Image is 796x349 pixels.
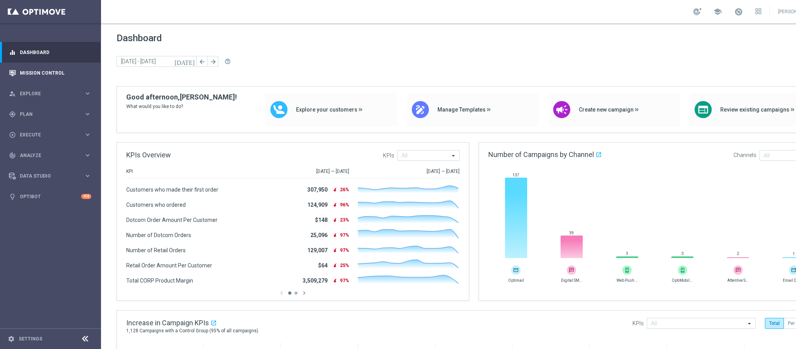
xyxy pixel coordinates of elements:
button: gps_fixed Plan keyboard_arrow_right [9,111,92,117]
i: keyboard_arrow_right [84,110,91,118]
i: play_circle_outline [9,131,16,138]
div: Execute [9,131,84,138]
i: lightbulb [9,193,16,200]
button: Data Studio keyboard_arrow_right [9,173,92,179]
span: school [713,7,722,16]
button: play_circle_outline Execute keyboard_arrow_right [9,132,92,138]
span: Explore [20,91,84,96]
i: keyboard_arrow_right [84,172,91,180]
span: Analyze [20,153,84,158]
div: Plan [9,111,84,118]
a: Optibot [20,186,81,207]
i: gps_fixed [9,111,16,118]
button: track_changes Analyze keyboard_arrow_right [9,152,92,159]
div: Optibot [9,186,91,207]
span: Data Studio [20,174,84,178]
i: keyboard_arrow_right [84,152,91,159]
div: Analyze [9,152,84,159]
i: track_changes [9,152,16,159]
a: Settings [19,337,42,341]
button: lightbulb Optibot +10 [9,194,92,200]
div: Mission Control [9,63,91,83]
div: Data Studio [9,173,84,180]
div: Explore [9,90,84,97]
i: settings [8,335,15,342]
i: equalizer [9,49,16,56]
span: Plan [20,112,84,117]
i: keyboard_arrow_right [84,90,91,97]
button: equalizer Dashboard [9,49,92,56]
span: Execute [20,133,84,137]
i: keyboard_arrow_right [84,131,91,138]
button: person_search Explore keyboard_arrow_right [9,91,92,97]
div: +10 [81,194,91,199]
div: Dashboard [9,42,91,63]
a: Mission Control [20,63,91,83]
button: Mission Control [9,70,92,76]
i: person_search [9,90,16,97]
a: Dashboard [20,42,91,63]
